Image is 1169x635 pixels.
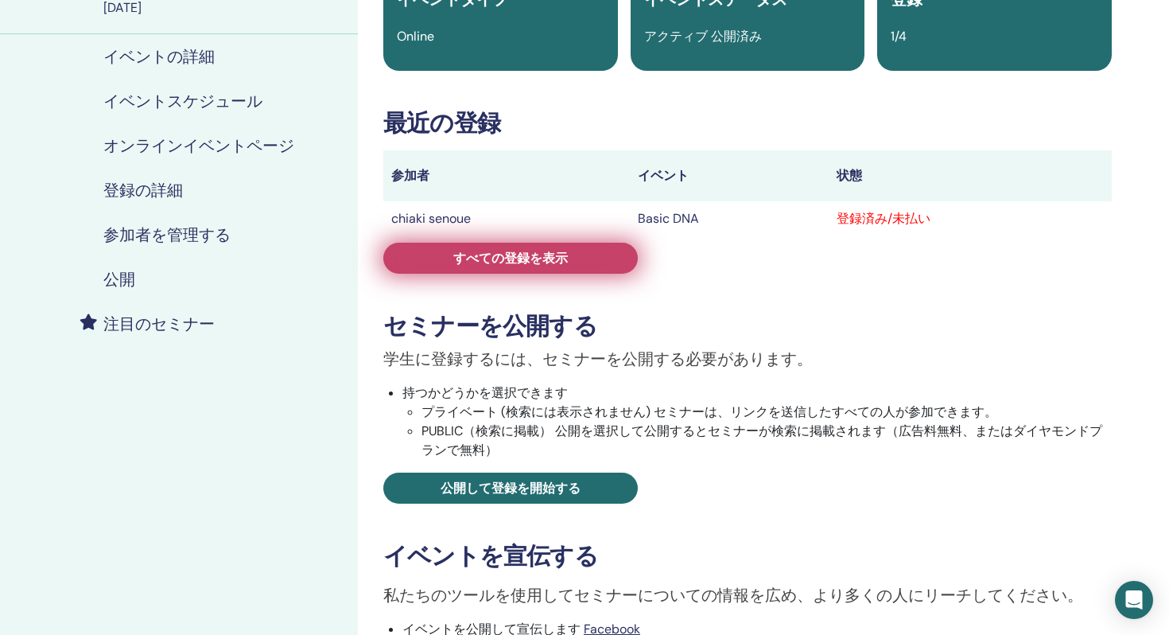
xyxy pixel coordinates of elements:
div: Open Intercom Messenger [1115,581,1153,619]
th: イベント [630,150,829,201]
h4: イベントの詳細 [103,47,215,66]
h4: 公開 [103,270,135,289]
h3: 最近の登録 [383,109,1112,138]
span: Online [397,28,434,45]
span: アクティブ 公開済み [644,28,762,45]
h4: 登録の詳細 [103,181,183,200]
a: すべての登録を表示 [383,243,638,274]
h3: イベントを宣伝する [383,542,1112,571]
span: 公開して登録を開始する [441,480,581,497]
li: PUBLIC（検索に掲載） 公開を選択して公開するとセミナーが検索に掲載されます（広告料無料、またはダイヤモンドプランで無料） [421,422,1112,460]
td: Basic DNA [630,201,829,236]
h4: 参加者を管理する [103,225,231,244]
div: 登録済み/未払い [837,209,1104,228]
h4: 注目のセミナー [103,314,215,333]
li: プライベート (検索には表示されません) セミナーは、リンクを送信したすべての人が参加できます。 [421,403,1112,422]
th: 状態 [829,150,1112,201]
span: 1/4 [891,28,907,45]
td: chiaki senoue [383,201,630,236]
p: 私たちのツールを使用してセミナーについての情報を広め、より多くの人にリーチしてください。 [383,583,1112,607]
h3: セミナーを公開する [383,312,1112,341]
p: 学生に登録するには、セミナーを公開する必要があります。 [383,347,1112,371]
h4: イベントスケジュール [103,92,262,111]
h4: オンラインイベントページ [103,136,294,155]
a: 公開して登録を開始する [383,473,638,504]
span: すべての登録を表示 [453,250,568,267]
th: 参加者 [383,150,630,201]
li: 持つかどうかを選択できます [402,384,1112,460]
